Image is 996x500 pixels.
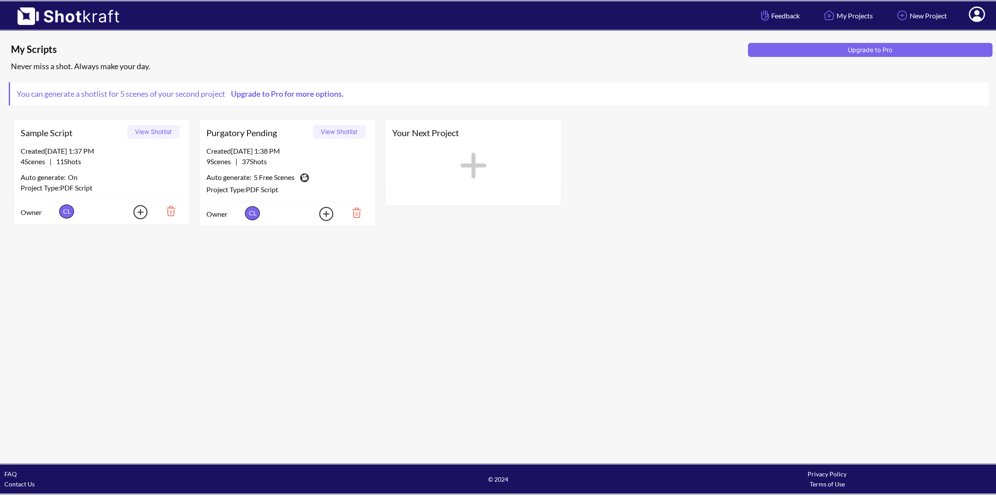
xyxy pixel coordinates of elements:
img: Add Icon [305,204,336,224]
img: Add Icon [120,202,150,222]
iframe: chat widget [902,481,992,500]
span: 5 Free Scenes [254,172,294,184]
span: Sample Script [21,126,124,139]
span: Auto generate: [206,172,254,184]
span: Your Next Project [392,126,554,139]
a: Upgrade to Pro for more options. [225,89,348,99]
span: Owner [206,209,243,219]
div: Never miss a shot. Always make your day. [9,59,992,74]
button: View Shotlist [313,125,365,139]
img: Camera Icon [298,171,310,184]
span: My Scripts [11,43,745,56]
span: 5 scenes of your second project [119,89,225,99]
a: New Project [888,4,953,27]
span: | [21,156,81,167]
img: Trash Icon [338,205,369,220]
span: You can generate a shotlist for [10,82,354,106]
div: Privacy Policy [663,469,992,479]
img: Add Icon [895,8,910,23]
button: Upgrade to Pro [748,43,992,57]
a: Contact Us [4,480,35,488]
span: Auto generate: [21,172,68,183]
button: View Shotlist [127,125,180,139]
img: Hand Icon [759,8,771,23]
div: Project Type: PDF Script [206,184,369,195]
span: 37 Shots [237,157,267,165]
div: Project Type: PDF Script [21,183,183,193]
span: CL [59,204,74,218]
img: Trash Icon [152,204,183,218]
a: My Projects [815,4,879,27]
div: Terms of Use [663,479,992,489]
span: | [206,156,267,167]
a: FAQ [4,470,17,478]
span: 4 Scenes [21,157,50,165]
span: 9 Scenes [206,157,235,165]
div: Created [DATE] 1:37 PM [21,146,183,156]
span: 11 Shots [52,157,81,165]
span: Feedback [759,11,800,21]
span: On [68,172,78,183]
div: Created [DATE] 1:38 PM [206,146,369,156]
span: © 2024 [333,474,663,484]
span: Owner [21,207,57,218]
span: Purgatory Pending [206,126,310,139]
span: CL [245,206,260,220]
img: Home Icon [822,8,836,23]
